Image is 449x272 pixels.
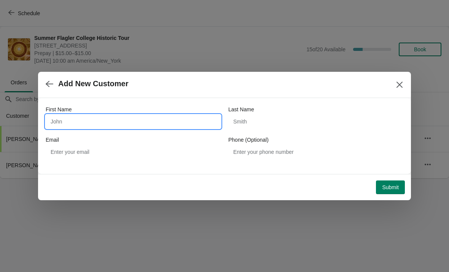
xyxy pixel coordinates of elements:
[46,145,221,159] input: Enter your email
[46,115,221,128] input: John
[376,180,405,194] button: Submit
[58,79,128,88] h2: Add New Customer
[46,106,72,113] label: First Name
[393,78,406,92] button: Close
[228,106,254,113] label: Last Name
[228,145,403,159] input: Enter your phone number
[228,115,403,128] input: Smith
[228,136,269,144] label: Phone (Optional)
[46,136,59,144] label: Email
[382,184,399,190] span: Submit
